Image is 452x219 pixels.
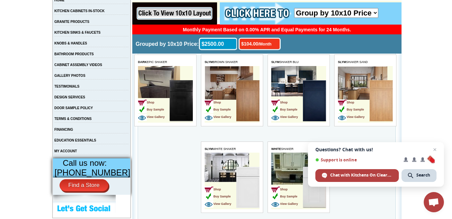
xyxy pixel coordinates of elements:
span: Shop [139,187,155,190]
span: Call us now: [63,158,107,167]
span: View Gallery [139,201,166,205]
img: SBU_1.2.jpg [171,80,194,121]
div: Search [402,169,437,182]
img: clickfor10x10.gif [88,2,160,24]
a: Buy Sample [6,105,32,111]
img: viewgallery.gif [139,200,148,207]
a: Shop [139,185,155,191]
span: View Gallery [206,115,232,118]
a: FINANCING [55,128,73,131]
b: DARK [6,60,14,63]
a: Shop [139,98,155,104]
span: SHAKER BLU [139,60,166,63]
img: SWH_1.2.jpg [104,166,127,207]
img: buysample.gif [139,192,148,199]
span: WHITE SHAKER [72,147,104,150]
img: shop.gif [139,99,148,105]
a: TESTIMONIALS [55,85,79,88]
a: Buy Sample [206,105,232,111]
img: buysample.gif [206,105,214,113]
b: SLYM [72,147,80,150]
img: whiteShaker_sample.jpg [171,166,194,207]
img: shop.gif [72,186,81,192]
span: [PHONE_NUMBER] [55,168,130,177]
img: darkepicShaker_sample.jpg [37,80,61,121]
span: Questions? Chat with us! [315,147,437,152]
img: shop.gif [139,186,148,192]
div: Chat with Kitchens On Clearance [315,169,399,182]
span: EPIC SHAKER [6,60,35,63]
span: Buy Sample [139,194,165,197]
a: DOOR SAMPLE POLICY [55,106,93,110]
b: SLYM [206,60,214,63]
a: Shop [72,185,89,191]
img: viewgallery.gif [72,200,81,207]
a: View Gallery [139,199,166,205]
div: $104.00 [106,37,151,53]
span: Search [416,172,430,178]
img: viewgallery.gif [139,113,148,120]
a: Find a Store [60,179,108,191]
span: Buy Sample [206,107,232,111]
a: Buy Sample [72,105,99,111]
img: buysample.gif [72,105,81,113]
span: View Gallery [72,115,99,118]
span: Buy Sample [72,194,99,197]
a: View Gallery [206,113,232,118]
img: viewgallery.gif [6,113,14,120]
a: MY ACCOUNT [55,149,77,153]
a: View Gallery [6,113,32,118]
a: GRANITE PRODUCTS [55,20,90,24]
span: View Gallery [139,115,166,118]
div: $2500.00 [67,37,105,53]
span: Shop [206,100,222,103]
a: GALLERY PHOTOS [55,74,85,77]
div: Open chat [424,192,444,212]
img: shop.gif [72,99,81,105]
img: buysample.gif [72,192,81,199]
img: home_SBR_1_1.1.jpg [104,80,127,121]
span: SHAKER [139,147,161,150]
img: buysample.gif [139,105,148,113]
span: Close chat [431,146,439,154]
a: Shop [206,98,222,104]
span: Shop [72,187,89,190]
a: TERMS & CONDITIONS [55,117,92,121]
span: Buy Sample [72,107,99,111]
a: View Gallery [139,113,166,118]
span: SHAKER SAND [206,60,236,63]
span: Support is online [315,157,399,162]
img: home_SSA_1_1.1.jpg [237,80,260,121]
a: View Gallery [72,113,99,118]
a: Buy Sample [72,192,99,198]
img: shop.gif [206,99,214,105]
span: Chat with Kitchens On Clearance [330,172,392,178]
a: EDUCATION ESSENTIALS [55,138,96,142]
a: KITCHEN SINKS & FAUCETS [55,31,101,34]
img: buysample.gif [6,105,14,113]
span: Shop [72,100,89,103]
span: Shop [139,100,155,103]
img: viewgallery.gif [206,113,214,120]
a: Shop [72,98,89,104]
span: BROWN SHAKER [72,60,105,63]
a: BATHROOM PRODUCTS [55,52,94,56]
span: Shop [6,100,22,103]
a: DESIGN SERVICES [55,95,85,99]
a: KNOBS & HANDLES [55,41,87,45]
a: Buy Sample [139,105,165,111]
b: SLYM [139,60,147,63]
a: Shop [6,98,22,104]
a: Buy Sample [139,192,165,198]
a: CABINET ASSEMBLY VIDEOS [55,63,102,67]
a: View Gallery [72,199,99,205]
span: View Gallery [6,115,32,118]
label: /Month [126,41,139,46]
a: KITCHEN CABINETS IN-STOCK [55,9,105,13]
span: View Gallery [72,201,99,205]
b: WHITE [139,147,149,150]
span: Buy Sample [6,107,32,111]
b: SLYM [72,60,80,63]
img: viewgallery.gif [72,113,81,120]
div: Grouped by 10x10 Price: [3,37,67,46]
